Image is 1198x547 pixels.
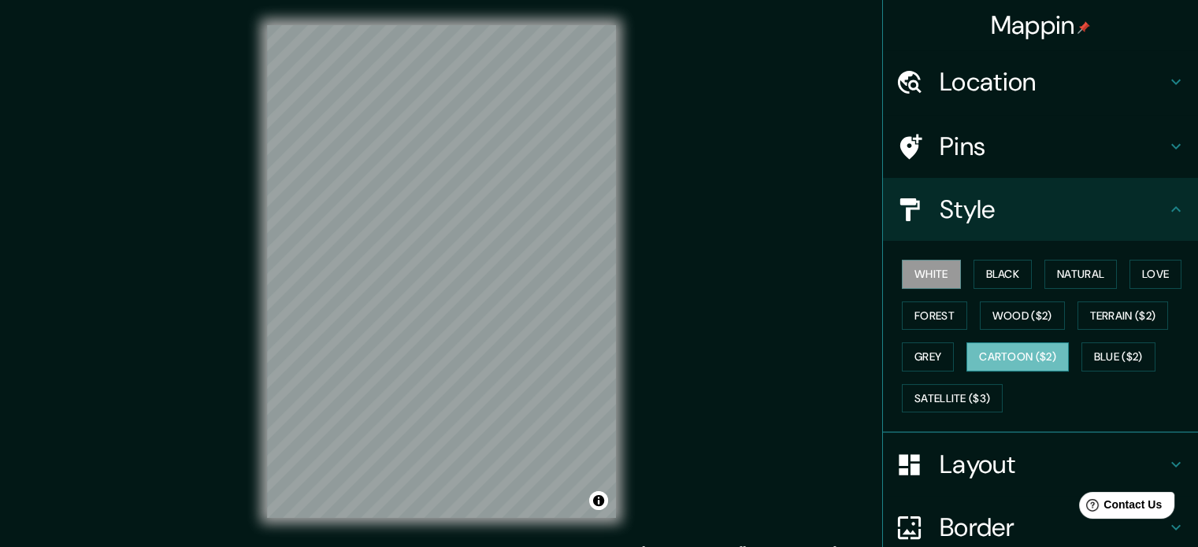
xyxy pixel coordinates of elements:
button: Forest [902,301,967,331]
img: pin-icon.png [1077,21,1090,34]
button: Natural [1044,260,1117,289]
button: Love [1129,260,1181,289]
button: Toggle attribution [589,491,608,510]
iframe: Help widget launcher [1058,486,1181,530]
div: Location [883,50,1198,113]
h4: Layout [940,449,1166,480]
h4: Style [940,194,1166,225]
div: Style [883,178,1198,241]
h4: Border [940,512,1166,543]
button: Cartoon ($2) [966,342,1069,371]
div: Layout [883,433,1198,496]
button: Satellite ($3) [902,384,1003,413]
h4: Mappin [991,9,1091,41]
button: Blue ($2) [1081,342,1155,371]
canvas: Map [267,25,616,518]
h4: Location [940,66,1166,98]
div: Pins [883,115,1198,178]
button: Terrain ($2) [1077,301,1169,331]
button: Grey [902,342,954,371]
h4: Pins [940,131,1166,162]
button: Black [974,260,1033,289]
button: White [902,260,961,289]
button: Wood ($2) [980,301,1065,331]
